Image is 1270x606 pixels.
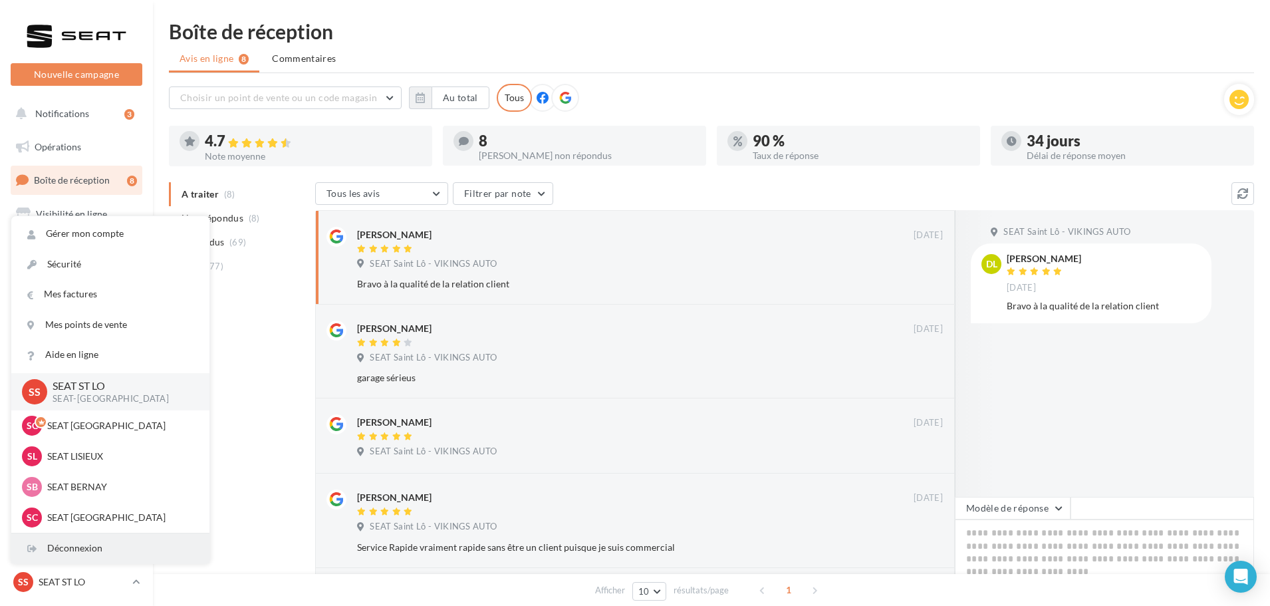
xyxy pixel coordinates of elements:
button: Au total [432,86,489,109]
div: [PERSON_NAME] [357,491,432,504]
a: Opérations [8,133,145,161]
span: Non répondus [182,212,243,225]
span: Commentaires [272,52,336,65]
div: Délai de réponse moyen [1027,151,1243,160]
button: Au total [409,86,489,109]
button: Tous les avis [315,182,448,205]
a: Sécurité [11,249,209,279]
p: SEAT-[GEOGRAPHIC_DATA] [53,393,188,405]
span: SEAT Saint Lô - VIKINGS AUTO [370,352,497,364]
span: Afficher [595,584,625,597]
p: SEAT ST LO [53,379,188,394]
span: Tous les avis [326,188,380,199]
button: Nouvelle campagne [11,63,142,86]
a: Médiathèque [8,299,145,327]
a: Visibilité en ligne [8,200,145,228]
a: Campagnes DataOnDemand [8,410,145,449]
span: (69) [229,237,246,247]
button: Notifications 3 [8,100,140,128]
button: Choisir un point de vente ou un code magasin [169,86,402,109]
span: SL [27,450,37,463]
div: 8 [127,176,137,186]
div: 3 [124,109,134,120]
div: Open Intercom Messenger [1225,561,1257,593]
a: Calendrier [8,333,145,361]
span: DL [986,257,997,271]
span: [DATE] [914,229,943,241]
div: [PERSON_NAME] [357,228,432,241]
div: 4.7 [205,134,422,149]
div: Service Rapide vraiment rapide sans être un client puisque je suis commercial [357,541,856,554]
div: garage sérieus [357,371,856,384]
div: [PERSON_NAME] [1007,254,1081,263]
p: SEAT [GEOGRAPHIC_DATA] [47,419,193,432]
span: SB [27,480,38,494]
div: Taux de réponse [753,151,969,160]
div: 8 [479,134,696,148]
div: Bravo à la qualité de la relation client [357,277,856,291]
span: SS [18,575,29,589]
span: SC [27,419,38,432]
span: (77) [207,261,223,271]
span: [DATE] [914,492,943,504]
span: Choisir un point de vente ou un code magasin [180,92,377,103]
span: résultats/page [674,584,729,597]
div: Tous [497,84,532,112]
p: SEAT BERNAY [47,480,193,494]
div: Boîte de réception [169,21,1254,41]
span: 10 [638,586,650,597]
span: 1 [778,579,799,601]
div: [PERSON_NAME] [357,416,432,429]
span: [DATE] [914,417,943,429]
span: SEAT Saint Lô - VIKINGS AUTO [370,521,497,533]
a: PLV et print personnalisable [8,365,145,404]
span: Boîte de réception [34,174,110,186]
a: Boîte de réception8 [8,166,145,194]
a: Gérer mon compte [11,219,209,249]
a: Mes factures [11,279,209,309]
a: Aide en ligne [11,340,209,370]
button: Modèle de réponse [955,497,1071,520]
div: [PERSON_NAME] [357,322,432,335]
span: Notifications [35,108,89,119]
p: SEAT ST LO [39,575,127,589]
p: SEAT [GEOGRAPHIC_DATA] [47,511,193,524]
button: Filtrer par note [453,182,553,205]
span: SC [27,511,38,524]
span: (8) [249,213,260,224]
span: Visibilité en ligne [36,208,107,220]
button: 10 [632,582,666,601]
div: 34 jours [1027,134,1243,148]
div: 90 % [753,134,969,148]
span: SS [29,384,41,399]
span: [DATE] [914,323,943,335]
div: Bravo à la qualité de la relation client [1007,299,1201,313]
a: Campagnes [8,233,145,261]
div: Déconnexion [11,533,209,563]
a: SS SEAT ST LO [11,569,142,595]
span: Opérations [35,141,81,152]
span: SEAT Saint Lô - VIKINGS AUTO [370,258,497,270]
span: [DATE] [1007,282,1036,294]
span: SEAT Saint Lô - VIKINGS AUTO [1003,226,1130,238]
p: SEAT LISIEUX [47,450,193,463]
div: [PERSON_NAME] non répondus [479,151,696,160]
div: Note moyenne [205,152,422,161]
a: Mes points de vente [11,310,209,340]
a: Contacts [8,266,145,294]
span: SEAT Saint Lô - VIKINGS AUTO [370,446,497,458]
